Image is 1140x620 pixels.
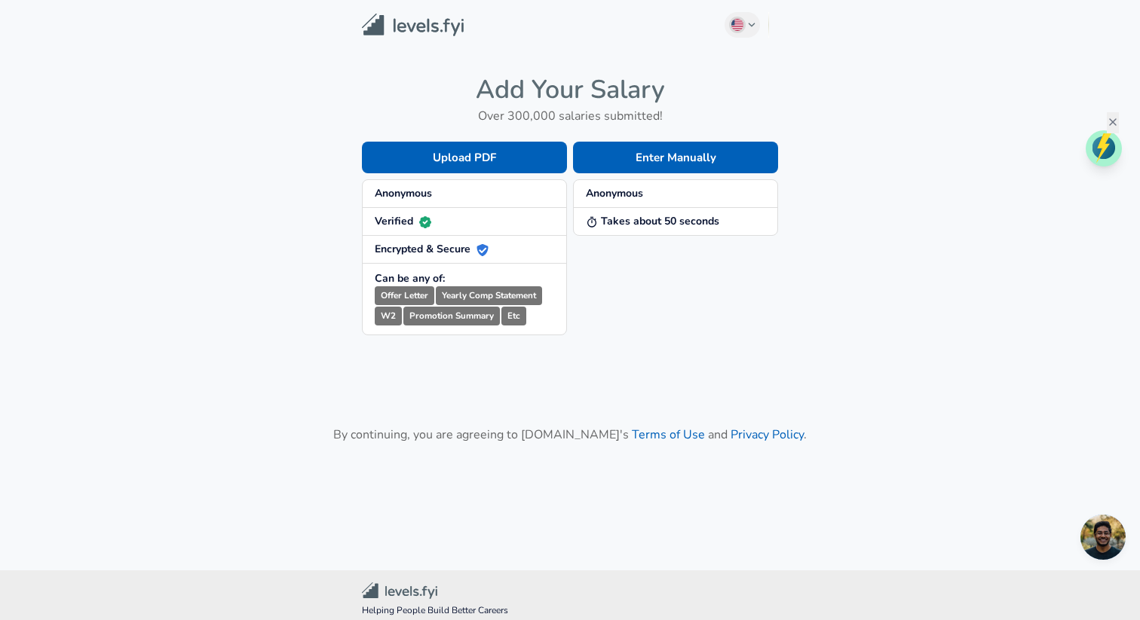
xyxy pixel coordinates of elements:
button: Enter Manually [573,142,778,173]
strong: Can be any of: [375,271,445,286]
img: English (US) [731,19,743,31]
small: W2 [375,307,402,325]
strong: Takes about 50 seconds [586,214,719,228]
strong: Anonymous [375,186,432,200]
h4: Add Your Salary [362,74,778,105]
small: Etc [501,307,526,325]
span: Helping People Build Better Careers [362,603,778,618]
img: Levels.fyi [362,14,464,37]
div: Open chat [1080,515,1126,560]
strong: Anonymous [586,186,643,200]
strong: Encrypted & Secure [375,242,489,256]
button: English (US) [725,12,761,38]
a: Terms of Use [632,426,705,443]
small: Yearly Comp Statement [436,286,542,305]
h6: Over 300,000 salaries submitted! [362,105,778,127]
strong: Verified [375,214,431,228]
small: Offer Letter [375,286,434,305]
a: Privacy Policy [731,426,804,443]
button: Upload PDF [362,142,567,173]
img: Levels.fyi Community [362,582,437,600]
small: Promotion Summary [403,307,500,325]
